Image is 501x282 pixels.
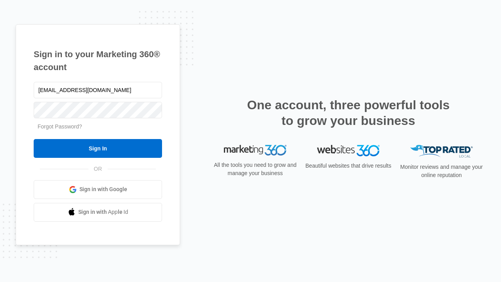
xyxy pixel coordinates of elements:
[245,97,452,128] h2: One account, three powerful tools to grow your business
[34,139,162,158] input: Sign In
[34,180,162,199] a: Sign in with Google
[78,208,128,216] span: Sign in with Apple Id
[38,123,82,130] a: Forgot Password?
[317,145,380,156] img: Websites 360
[398,163,485,179] p: Monitor reviews and manage your online reputation
[88,165,108,173] span: OR
[410,145,473,158] img: Top Rated Local
[34,203,162,222] a: Sign in with Apple Id
[79,185,127,193] span: Sign in with Google
[305,162,392,170] p: Beautiful websites that drive results
[211,161,299,177] p: All the tools you need to grow and manage your business
[224,145,287,156] img: Marketing 360
[34,48,162,74] h1: Sign in to your Marketing 360® account
[34,82,162,98] input: Email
